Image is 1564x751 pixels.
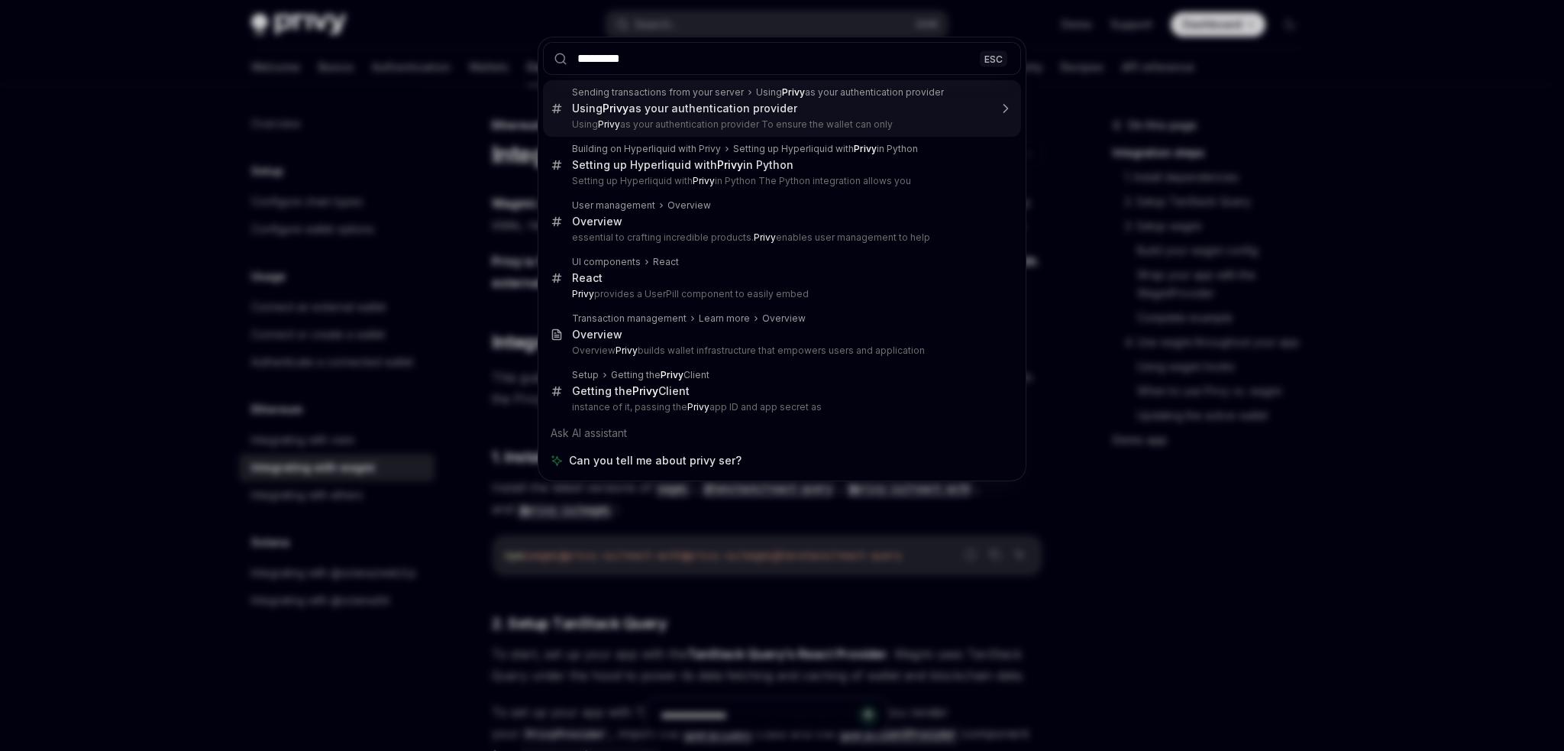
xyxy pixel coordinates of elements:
div: ESC [980,50,1007,66]
div: Using as your authentication provider [756,86,944,99]
p: essential to crafting incredible products. enables user management to help [572,231,989,244]
div: Learn more [699,312,750,325]
div: Overview [572,215,622,228]
b: Privy [661,369,683,380]
div: Transaction management [572,312,687,325]
div: UI components [572,256,641,268]
p: Setting up Hyperliquid with in Python The Python integration allows you [572,175,989,187]
div: Getting the Client [611,369,709,381]
div: Setup [572,369,599,381]
b: Privy [603,102,629,115]
div: React [653,256,679,268]
div: Using as your authentication provider [572,102,797,115]
div: Setting up Hyperliquid with in Python [733,143,918,155]
b: Privy [598,118,620,130]
div: Getting the Client [572,384,690,398]
p: instance of it, passing the app ID and app secret as [572,401,989,413]
b: Privy [616,345,638,356]
b: Privy [687,401,709,413]
div: Overview [572,328,622,342]
p: Using as your authentication provider To ensure the wallet can only [572,118,989,131]
p: Overview builds wallet infrastructure that empowers users and application [572,345,989,357]
div: Ask AI assistant [543,419,1021,447]
div: Building on Hyperliquid with Privy [572,143,721,155]
div: Setting up Hyperliquid with in Python [572,158,793,172]
p: provides a UserPill component to easily embed [572,288,989,300]
b: Privy [854,143,877,154]
div: User management [572,199,655,212]
b: Privy [782,86,805,98]
span: Can you tell me about privy ser? [569,453,742,468]
b: Privy [693,175,715,186]
div: Overview [667,199,711,212]
b: Privy [572,288,594,299]
div: Overview [762,312,806,325]
b: Privy [754,231,776,243]
div: Sending transactions from your server [572,86,744,99]
div: React [572,271,603,285]
b: Privy [632,384,658,397]
b: Privy [717,158,743,171]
